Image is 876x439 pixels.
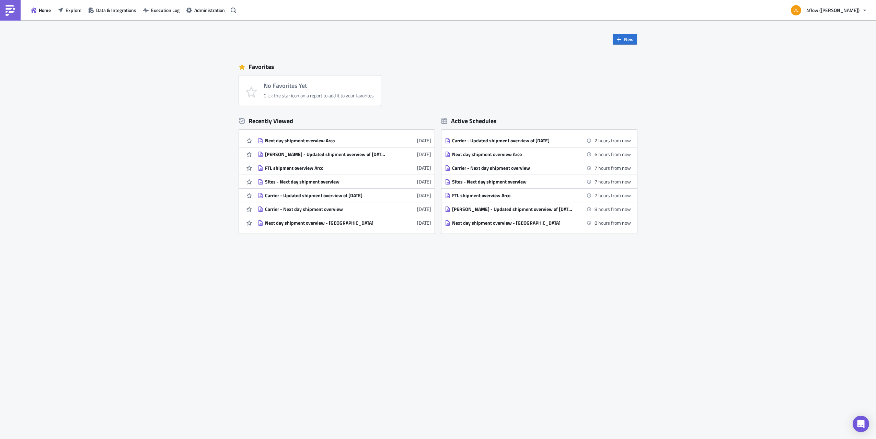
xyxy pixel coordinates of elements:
span: Administration [194,7,225,14]
a: [PERSON_NAME] - Updated shipment overview of [DATE][DATE] [258,147,431,161]
div: Carrier - Updated shipment overview of [DATE] [265,192,385,199]
div: Next day shipment overview Arco [265,138,385,144]
div: Carrier - Next day shipment overview [452,165,572,171]
time: 2025-06-10T14:17:09Z [417,164,431,171]
a: Sites - Next day shipment overview7 hours from now [445,175,631,188]
div: Carrier - Next day shipment overview [265,206,385,212]
a: Carrier - Next day shipment overview7 hours from now [445,161,631,175]
div: Favorites [239,62,637,72]
button: Data & Integrations [85,5,140,15]
div: Click the star icon on a report to add it to your favorites [264,93,374,99]
a: Next day shipment overview Arco6 hours from now [445,147,631,161]
time: 2025-08-04T08:06:55Z [417,137,431,144]
button: Explore [54,5,85,15]
a: Carrier - Updated shipment overview of [DATE][DATE] [258,189,431,202]
button: Administration [183,5,228,15]
button: Home [27,5,54,15]
span: Explore [66,7,81,14]
time: 2025-05-28T08:59:58Z [417,219,431,226]
div: FTL shipment overview Arco [265,165,385,171]
span: Execution Log [151,7,180,14]
div: Next day shipment overview - [GEOGRAPHIC_DATA] [452,220,572,226]
time: 2025-08-13 15:45 [595,164,631,171]
div: Open Intercom Messenger [853,416,869,432]
a: [PERSON_NAME] - Updated shipment overview of [DATE]8 hours from now [445,202,631,216]
div: Carrier - Updated shipment overview of [DATE] [452,138,572,144]
time: 2025-08-13 16:00 [595,192,631,199]
time: 2025-08-13 17:00 [595,219,631,226]
img: Avatar [790,4,802,16]
a: Next day shipment overview - [GEOGRAPHIC_DATA]8 hours from now [445,216,631,229]
div: Next day shipment overview - [GEOGRAPHIC_DATA] [265,220,385,226]
time: 2025-05-28T09:00:17Z [417,205,431,213]
div: FTL shipment overview Arco [452,192,572,199]
a: Sites - Next day shipment overview[DATE] [258,175,431,188]
a: Next day shipment overview - [GEOGRAPHIC_DATA][DATE] [258,216,431,229]
span: Home [39,7,51,14]
div: [PERSON_NAME] - Updated shipment overview of [DATE] [265,151,385,157]
time: 2025-06-12T15:41:01Z [417,151,431,158]
time: 2025-08-13 17:00 [595,205,631,213]
div: Active Schedules [441,117,497,125]
a: Next day shipment overview Arco[DATE] [258,134,431,147]
h4: No Favorites Yet [264,82,374,89]
a: Carrier - Next day shipment overview[DATE] [258,202,431,216]
a: Carrier - Updated shipment overview of [DATE]2 hours from now [445,134,631,147]
span: New [624,36,634,43]
time: 2025-08-13 11:00 [595,137,631,144]
time: 2025-05-28T09:00:24Z [417,192,431,199]
div: Recently Viewed [239,116,435,126]
button: Execution Log [140,5,183,15]
time: 2025-08-13 15:00 [595,151,631,158]
div: Sites - Next day shipment overview [265,179,385,185]
span: Data & Integrations [96,7,136,14]
a: FTL shipment overview Arco7 hours from now [445,189,631,202]
img: PushMetrics [5,5,16,16]
a: FTL shipment overview Arco[DATE] [258,161,431,175]
div: Sites - Next day shipment overview [452,179,572,185]
button: New [613,34,637,45]
button: 4flow ([PERSON_NAME]) [787,3,871,18]
time: 2025-06-10T14:16:38Z [417,178,431,185]
div: Next day shipment overview Arco [452,151,572,157]
span: 4flow ([PERSON_NAME]) [806,7,860,14]
time: 2025-08-13 15:45 [595,178,631,185]
div: [PERSON_NAME] - Updated shipment overview of [DATE] [452,206,572,212]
